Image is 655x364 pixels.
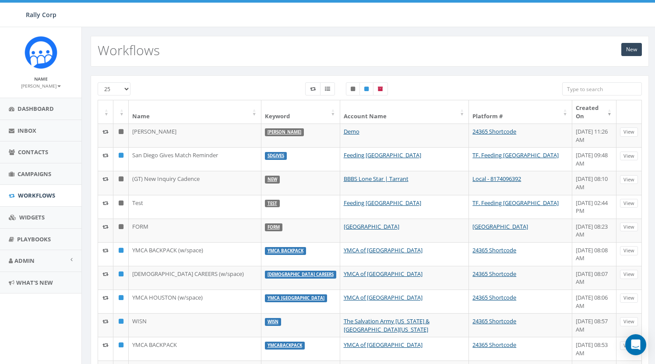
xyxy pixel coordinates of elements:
th: Name: activate to sort column ascending [129,100,261,124]
label: Published [359,82,373,95]
span: Workflows [18,191,55,199]
td: [DEMOGRAPHIC_DATA] CAREERS (w/space) [129,266,261,290]
a: [PERSON_NAME] [268,129,301,135]
a: 24365 Shortcode [472,293,516,301]
th: : activate to sort column ascending [98,100,113,124]
a: YMCA BACKPACK [268,248,303,254]
label: Unpublished [346,82,360,95]
td: Test [129,195,261,219]
a: TF. Feeding [GEOGRAPHIC_DATA] [472,199,559,207]
th: Keyword: activate to sort column ascending [261,100,340,124]
a: 24365 Shortcode [472,341,516,349]
a: New [268,177,277,182]
a: View [620,341,638,350]
a: 24365 Shortcode [472,127,516,135]
th: Account Name: activate to sort column ascending [340,100,469,124]
span: Admin [14,257,35,265]
div: Open Intercom Messenger [625,334,646,355]
a: YMCA of [GEOGRAPHIC_DATA] [344,246,423,254]
span: Widgets [19,213,45,221]
td: [DATE] 11:26 AM [572,124,616,147]
a: [GEOGRAPHIC_DATA] [344,223,399,230]
a: TF. Feeding [GEOGRAPHIC_DATA] [472,151,559,159]
a: [GEOGRAPHIC_DATA] [472,223,528,230]
small: Name [34,76,48,82]
a: View [620,270,638,279]
td: [DATE] 08:23 AM [572,219,616,242]
label: Menu [320,82,335,95]
td: [DATE] 08:57 AM [572,313,616,337]
a: YMCA of [GEOGRAPHIC_DATA] [344,270,423,278]
td: [DATE] 08:07 AM [572,266,616,290]
span: Playbooks [17,235,51,243]
th: Platform #: activate to sort column ascending [469,100,572,124]
a: Feeding [GEOGRAPHIC_DATA] [344,199,421,207]
span: Contacts [18,148,48,156]
a: View [620,175,638,184]
span: Dashboard [18,105,54,113]
td: [DATE] 02:44 PM [572,195,616,219]
td: YMCA BACKPACK [129,337,261,360]
span: What's New [16,279,53,286]
a: 24365 Shortcode [472,270,516,278]
i: Published [119,342,123,348]
td: [DATE] 08:06 AM [572,290,616,313]
i: Published [119,152,123,158]
a: Demo [344,127,359,135]
span: Rally Corp [26,11,56,19]
a: New [621,43,642,56]
a: 24365 Shortcode [472,317,516,325]
a: Feeding [GEOGRAPHIC_DATA] [344,151,421,159]
a: [DEMOGRAPHIC_DATA] CAREERS [268,272,334,277]
td: WISN [129,313,261,337]
a: View [620,199,638,208]
a: BBBS Lone Star | Tarrant [344,175,408,183]
td: YMCA HOUSTON (w/space) [129,290,261,313]
span: Inbox [18,127,36,134]
a: Local - 8174096392 [472,175,521,183]
a: View [620,317,638,326]
td: [DATE] 08:08 AM [572,242,616,266]
i: Unpublished [119,200,123,206]
a: YMCABACKPACK [268,343,302,348]
a: YMCA of [GEOGRAPHIC_DATA] [344,293,423,301]
a: View [620,293,638,303]
a: View [620,152,638,161]
a: Test [268,201,277,206]
td: San Diego Gives Match Reminder [129,147,261,171]
a: View [620,246,638,255]
img: Icon_1.png [25,36,57,69]
td: [DATE] 09:48 AM [572,147,616,171]
td: [PERSON_NAME] [129,124,261,147]
h2: Workflows [98,43,160,57]
a: 24365 Shortcode [472,246,516,254]
a: [PERSON_NAME] [21,81,61,89]
th: Created On: activate to sort column ascending [572,100,616,124]
span: Campaigns [18,170,51,178]
a: YMCA of [GEOGRAPHIC_DATA] [344,341,423,349]
a: The Salvation Army [US_STATE] & [GEOGRAPHIC_DATA][US_STATE] [344,317,430,333]
i: Unpublished [119,176,123,182]
a: YMCA [GEOGRAPHIC_DATA] [268,295,324,301]
small: [PERSON_NAME] [21,83,61,89]
td: [DATE] 08:10 AM [572,171,616,194]
a: View [620,223,638,232]
i: Unpublished [119,129,123,134]
th: : activate to sort column ascending [113,100,129,124]
td: [DATE] 08:53 AM [572,337,616,360]
input: Type to search [562,82,642,95]
i: Published [119,295,123,300]
td: YMCA BACKPACK (w/space) [129,242,261,266]
a: WISN [268,319,278,325]
a: FORM [268,224,280,230]
i: Published [119,318,123,324]
label: Workflow [305,82,320,95]
i: Unpublished [119,224,123,230]
a: SDGIVES [268,153,284,159]
i: Published [119,247,123,253]
td: FORM [129,219,261,242]
a: View [620,127,638,137]
td: (GT) New Inquiry Cadence [129,171,261,194]
i: Published [119,271,123,277]
label: Archived [373,82,388,95]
